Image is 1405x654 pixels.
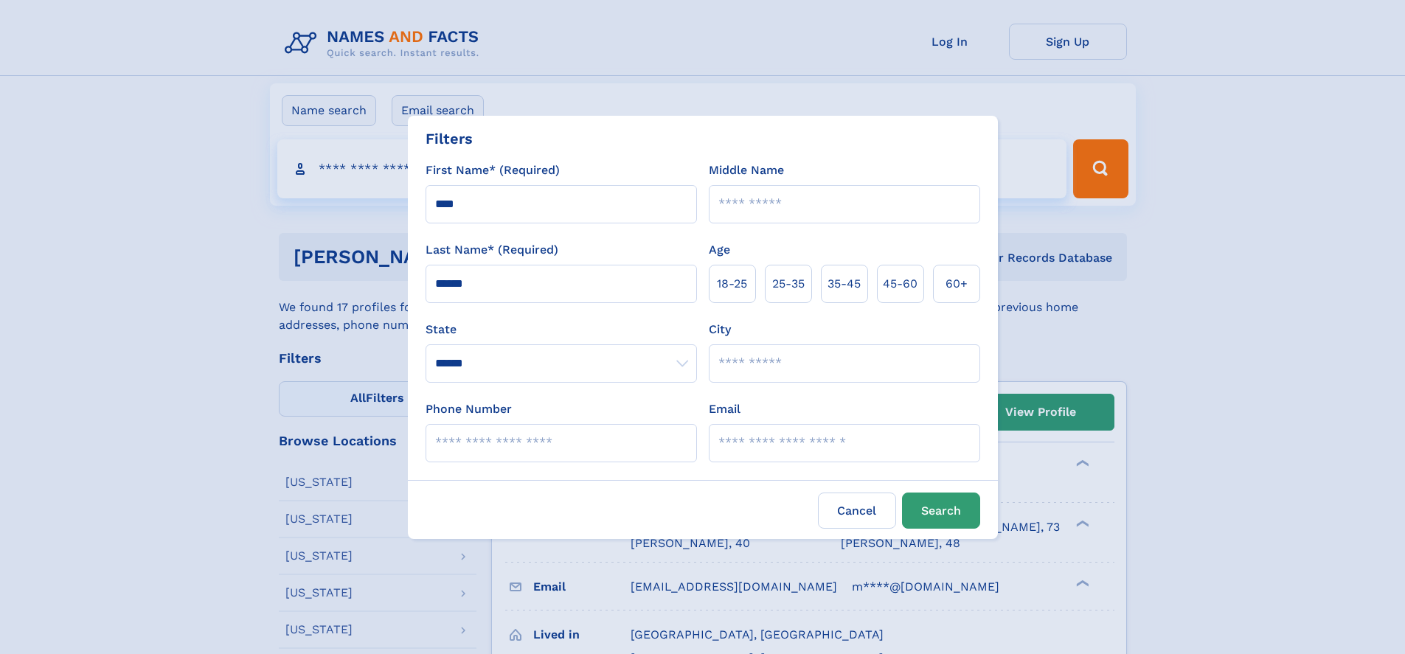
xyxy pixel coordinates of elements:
label: Phone Number [426,400,512,418]
label: City [709,321,731,338]
button: Search [902,493,980,529]
span: 45‑60 [883,275,917,293]
label: Middle Name [709,161,784,179]
label: First Name* (Required) [426,161,560,179]
label: State [426,321,697,338]
label: Age [709,241,730,259]
label: Last Name* (Required) [426,241,558,259]
label: Cancel [818,493,896,529]
span: 18‑25 [717,275,747,293]
div: Filters [426,128,473,150]
span: 60+ [946,275,968,293]
span: 35‑45 [828,275,861,293]
label: Email [709,400,740,418]
span: 25‑35 [772,275,805,293]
